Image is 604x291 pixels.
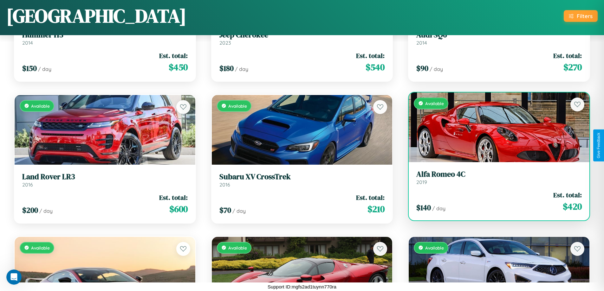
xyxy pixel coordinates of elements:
span: $ 90 [416,63,428,73]
button: Filters [564,10,598,22]
span: Est. total: [356,51,385,60]
h3: Subaru XV CrossTrek [219,172,385,181]
span: / day [38,66,51,72]
span: Est. total: [356,193,385,202]
div: Give Feedback [596,133,601,158]
h3: Alfa Romeo 4C [416,170,582,179]
span: $ 150 [22,63,37,73]
span: Est. total: [553,190,582,199]
span: $ 540 [366,61,385,73]
span: 2023 [219,40,231,46]
h3: Audi SQ6 [416,30,582,40]
span: $ 70 [219,205,231,215]
span: 2014 [416,40,427,46]
a: Hummer H32014 [22,30,188,46]
span: / day [232,208,246,214]
h3: Jeep Cherokee [219,30,385,40]
span: Est. total: [159,51,188,60]
span: Available [425,101,444,106]
span: $ 270 [563,61,582,73]
span: 2016 [22,181,33,188]
a: Audi SQ62014 [416,30,582,46]
h1: [GEOGRAPHIC_DATA] [6,3,186,29]
h3: Hummer H3 [22,30,188,40]
span: $ 180 [219,63,234,73]
span: $ 210 [367,203,385,215]
span: $ 200 [22,205,38,215]
span: Available [228,103,247,109]
p: Support ID: mgfs2ad1tuynn770ra [268,282,336,291]
a: Alfa Romeo 4C2019 [416,170,582,185]
span: $ 450 [169,61,188,73]
span: $ 140 [416,202,431,213]
span: 2019 [416,179,427,185]
a: Jeep Cherokee2023 [219,30,385,46]
div: Filters [577,13,593,19]
span: / day [39,208,53,214]
span: Available [31,103,50,109]
span: $ 420 [563,200,582,213]
iframe: Intercom live chat [6,269,22,285]
span: Est. total: [159,193,188,202]
h3: Land Rover LR3 [22,172,188,181]
span: 2016 [219,181,230,188]
span: Available [425,245,444,250]
span: Est. total: [553,51,582,60]
a: Subaru XV CrossTrek2016 [219,172,385,188]
span: $ 600 [169,203,188,215]
span: Available [31,245,50,250]
span: Available [228,245,247,250]
span: / day [235,66,248,72]
span: / day [430,66,443,72]
span: 2014 [22,40,33,46]
a: Land Rover LR32016 [22,172,188,188]
span: / day [432,205,445,212]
